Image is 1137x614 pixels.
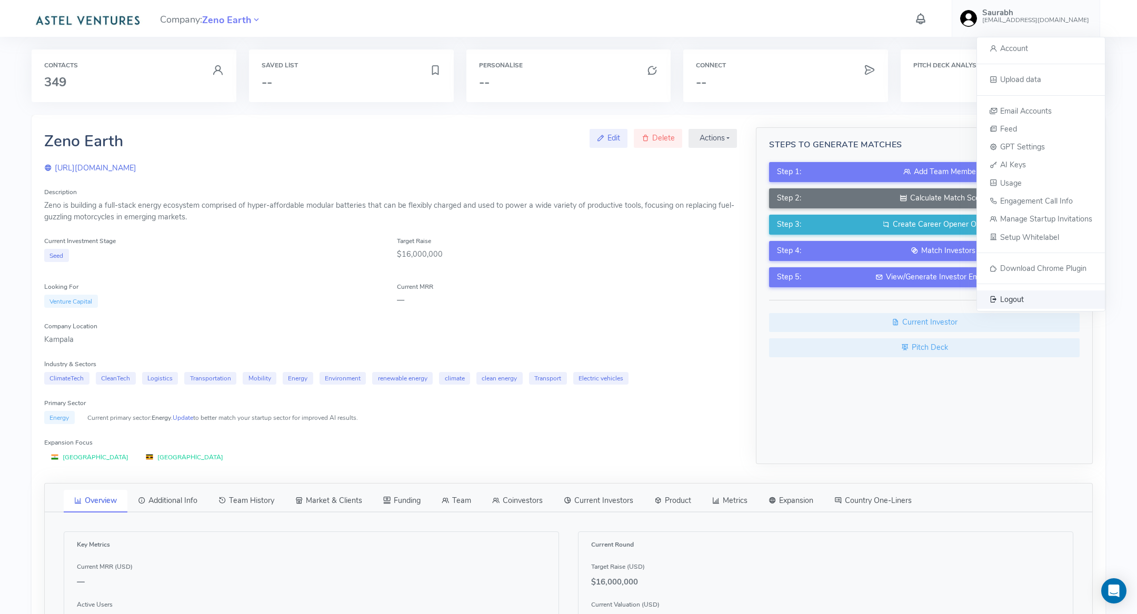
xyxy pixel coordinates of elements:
h6: Connect [696,62,875,69]
label: Target Raise [397,236,431,246]
span: Logout [1000,294,1024,305]
div: $16,000,000 [397,249,737,260]
span: Step 5: [777,271,801,283]
button: Step 1:Add Team Members [769,162,1080,182]
h5: Saurabh [982,8,1089,17]
a: Product [644,490,702,512]
a: Engagement Call Info [977,192,1105,210]
a: Feed [977,120,1105,138]
label: Current MRR [397,282,433,291]
a: Pitch Deck [769,338,1080,357]
div: — [397,295,737,306]
span: Account [1000,43,1028,54]
a: Download Chrome Plugin [977,259,1105,277]
span: Seed [44,249,69,262]
h3: -- [696,75,875,89]
div: Add Team Members [814,166,1071,178]
a: Manage Startup Invitations [977,210,1105,228]
a: Funding [373,490,431,512]
h6: Pitch Deck Analysis [913,62,1093,69]
button: Step 3:Create Career Opener One Liner [769,215,1080,235]
a: Coinvestors [482,490,553,512]
span: Feed [1000,124,1017,134]
label: Description [44,187,77,197]
label: Active Users [77,600,113,609]
span: Environment [320,372,366,385]
label: Looking For [44,282,78,291]
h6: Saved List [262,62,441,69]
a: Overview [64,490,127,513]
img: user-image [960,10,977,27]
h2: Zeno Earth [44,133,123,150]
span: clean energy [476,372,523,385]
span: CleanTech [96,372,136,385]
span: [GEOGRAPHIC_DATA] [44,450,133,464]
span: Transportation [184,372,236,385]
span: Company: [160,9,261,28]
a: Metrics [702,490,758,512]
a: Usage [977,174,1105,192]
a: Account [977,39,1105,57]
span: Download Chrome Plugin [1000,263,1086,274]
span: AI Keys [1000,159,1026,170]
span: Engagement Call Info [1000,196,1073,206]
span: GPT Settings [1000,142,1045,152]
span: Energy [283,372,313,385]
button: Step 4:Match Investors [769,241,1080,261]
span: Step 4: [777,245,801,257]
span: 349 [44,74,66,90]
label: Expansion Focus [44,438,93,447]
a: Current Investors [553,490,644,512]
h3: -- [479,75,659,89]
span: Setup Whitelabel [1000,231,1059,242]
span: Energy [44,411,75,424]
span: Energy [152,414,171,422]
a: Team History [208,490,285,512]
span: [GEOGRAPHIC_DATA] [139,450,227,464]
a: Additional Info [127,490,208,512]
span: renewable energy [372,372,433,385]
h5: $16,000,000 [591,578,1060,587]
span: Electric vehicles [573,372,629,385]
h6: [EMAIL_ADDRESS][DOMAIN_NAME] [982,17,1089,24]
div: Open Intercom Messenger [1101,578,1126,603]
span: Step 3: [777,219,801,230]
button: Step 2:Calculate Match Score [769,188,1080,208]
label: Target Raise (USD) [591,562,645,571]
span: Venture Capital [44,295,98,308]
h6: Current Round [591,541,1060,548]
span: Create Career Opener One Liner [893,219,1004,229]
span: -- [262,74,272,90]
h5: Steps to Generate Matches [769,140,1080,150]
label: Current MRR (USD) [77,562,133,571]
button: Actions [689,129,737,148]
h6: Contacts [44,62,224,69]
h6: Personalise [479,62,659,69]
span: climate [439,372,470,385]
a: [URL][DOMAIN_NAME] [44,163,136,173]
span: Logistics [142,372,178,385]
a: GPT Settings [977,138,1105,156]
div: Match Investors [814,245,1071,257]
span: Email Accounts [1000,105,1052,116]
a: Setup Whitelabel [977,228,1105,246]
h6: Key Metrics [77,541,546,548]
a: Email Accounts [977,102,1105,120]
div: Zeno is building a full-stack energy ecosystem comprised of hyper-affordable modular batteries th... [44,200,737,223]
a: AI Keys [977,156,1105,174]
a: Delete [634,129,682,148]
a: Expansion [758,490,824,512]
label: Primary Sector [44,398,86,408]
a: Zeno Earth [202,13,252,26]
span: Zeno Earth [202,13,252,27]
div: Kampala [44,334,737,346]
label: Industry & Sectors [44,359,96,369]
small: Current primary sector: . to better match your startup sector for improved AI results. [87,413,358,422]
label: Company Location [44,321,97,331]
span: Usage [1000,177,1022,188]
span: Upload data [1000,74,1041,85]
span: Manage Startup Invitations [1000,214,1092,224]
div: Calculate Match Score [814,193,1071,204]
button: Step 5:View/Generate Investor Email Drafts [769,267,1080,287]
a: Country One-Liners [824,490,922,512]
